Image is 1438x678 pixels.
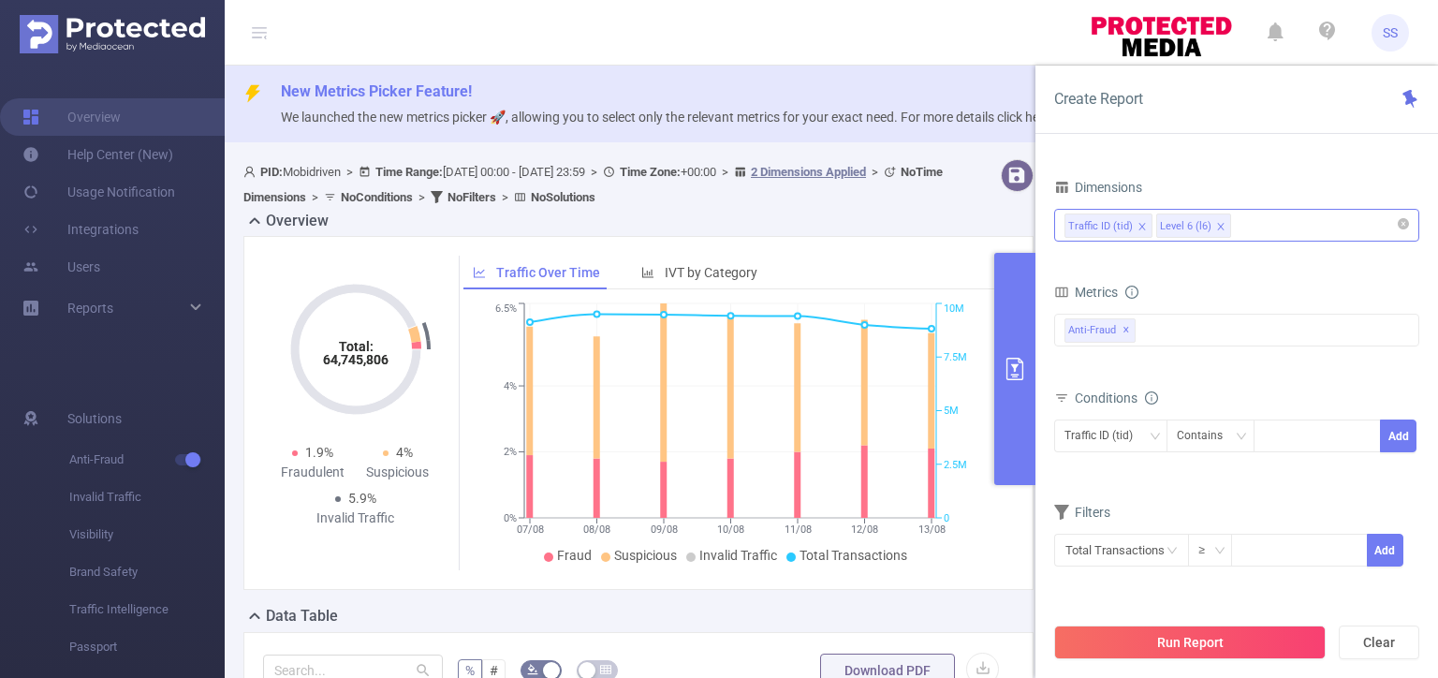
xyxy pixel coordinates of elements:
[465,663,475,678] span: %
[504,447,517,459] tspan: 2%
[1068,214,1133,239] div: Traffic ID (tid)
[243,166,260,178] i: icon: user
[67,400,122,437] span: Solutions
[305,445,333,460] span: 1.9%
[1177,420,1236,451] div: Contains
[413,190,431,204] span: >
[1383,14,1398,52] span: SS
[375,165,443,179] b: Time Range:
[338,339,373,354] tspan: Total:
[1160,214,1211,239] div: Level 6 (l6)
[1339,626,1419,659] button: Clear
[22,248,100,286] a: Users
[348,491,376,506] span: 5.9%
[22,173,175,211] a: Usage Notification
[1054,626,1326,659] button: Run Report
[1380,420,1416,452] button: Add
[531,190,595,204] b: No Solutions
[69,516,225,553] span: Visibility
[306,190,324,204] span: >
[614,548,677,563] span: Suspicious
[583,523,610,536] tspan: 08/08
[917,523,945,536] tspan: 13/08
[800,548,907,563] span: Total Transactions
[496,265,600,280] span: Traffic Over Time
[1075,391,1158,405] span: Conditions
[1064,318,1136,343] span: Anti-Fraud
[1054,180,1142,195] span: Dimensions
[448,190,496,204] b: No Filters
[1125,286,1138,299] i: icon: info-circle
[1150,431,1161,444] i: icon: down
[281,110,1081,125] span: We launched the new metrics picker 🚀, allowing you to select only the relevant metrics for your e...
[1236,431,1247,444] i: icon: down
[496,190,514,204] span: >
[1054,90,1143,108] span: Create Report
[473,266,486,279] i: icon: line-chart
[22,136,173,173] a: Help Center (New)
[1156,214,1231,238] li: Level 6 (l6)
[313,508,398,528] div: Invalid Traffic
[1214,545,1225,558] i: icon: down
[69,553,225,591] span: Brand Safety
[356,463,441,482] div: Suspicious
[717,523,744,536] tspan: 10/08
[1064,420,1146,451] div: Traffic ID (tid)
[527,664,538,675] i: icon: bg-colors
[490,663,498,678] span: #
[69,441,225,479] span: Anti-Fraud
[751,165,866,179] u: 2 Dimensions Applied
[866,165,884,179] span: >
[944,459,967,471] tspan: 2.5M
[69,628,225,666] span: Passport
[1216,222,1225,233] i: icon: close
[341,190,413,204] b: No Conditions
[1145,391,1158,405] i: icon: info-circle
[260,165,283,179] b: PID:
[1054,505,1110,520] span: Filters
[271,463,356,482] div: Fraudulent
[396,445,413,460] span: 4%
[266,605,338,627] h2: Data Table
[1064,214,1152,238] li: Traffic ID (tid)
[1366,534,1402,567] button: Add
[665,265,757,280] span: IVT by Category
[243,84,262,103] i: icon: thunderbolt
[650,523,677,536] tspan: 09/08
[1137,222,1147,233] i: icon: close
[944,512,949,524] tspan: 0
[620,165,681,179] b: Time Zone:
[243,165,943,204] span: Mobidriven [DATE] 00:00 - [DATE] 23:59 +00:00
[504,512,517,524] tspan: 0%
[1198,535,1218,566] div: ≥
[266,210,329,232] h2: Overview
[1054,285,1118,300] span: Metrics
[944,405,959,418] tspan: 5M
[67,301,113,316] span: Reports
[341,165,359,179] span: >
[67,289,113,327] a: Reports
[495,303,517,316] tspan: 6.5%
[1123,319,1130,342] span: ✕
[585,165,603,179] span: >
[944,351,967,363] tspan: 7.5M
[641,266,654,279] i: icon: bar-chart
[22,211,139,248] a: Integrations
[69,479,225,516] span: Invalid Traffic
[557,548,592,563] span: Fraud
[716,165,734,179] span: >
[69,591,225,628] span: Traffic Intelligence
[699,548,777,563] span: Invalid Traffic
[944,303,964,316] tspan: 10M
[1398,218,1409,229] i: icon: close-circle
[851,523,878,536] tspan: 12/08
[22,98,121,136] a: Overview
[281,82,472,100] span: New Metrics Picker Feature!
[784,523,811,536] tspan: 11/08
[600,664,611,675] i: icon: table
[504,380,517,392] tspan: 4%
[20,15,205,53] img: Protected Media
[323,352,389,367] tspan: 64,745,806
[516,523,543,536] tspan: 07/08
